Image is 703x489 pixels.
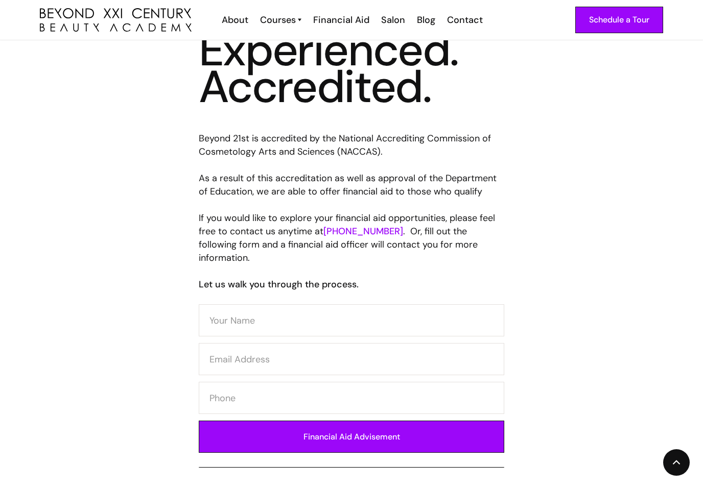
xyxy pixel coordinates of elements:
div: Blog [417,13,435,27]
a: [PHONE_NUMBER] [323,225,403,237]
a: Salon [374,13,410,27]
a: Contact [440,13,488,27]
input: Phone [199,382,504,414]
div: About [222,13,248,27]
div: Schedule a Tour [589,13,649,27]
img: beyond 21st century beauty academy logo [40,8,192,32]
div: Salon [381,13,405,27]
a: Financial Aid [307,13,374,27]
a: Courses [260,13,301,27]
a: About [215,13,253,27]
a: Schedule a Tour [575,7,663,33]
form: Contact Form [199,304,504,459]
input: Email Address [199,343,504,375]
div: Courses [260,13,296,27]
input: Your Name [199,304,504,336]
div: Contact [447,13,483,27]
div: Financial Aid [313,13,369,27]
a: Blog [410,13,440,27]
p: Beyond 21st is accredited by the National Accrediting Commission of Cosmetology Arts and Sciences... [199,132,504,264]
input: Financial Aid Advisement [199,421,504,453]
h6: Let us walk you through the process. [199,278,504,291]
h3: Experienced. Accredited. [199,32,504,105]
a: home [40,8,192,32]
